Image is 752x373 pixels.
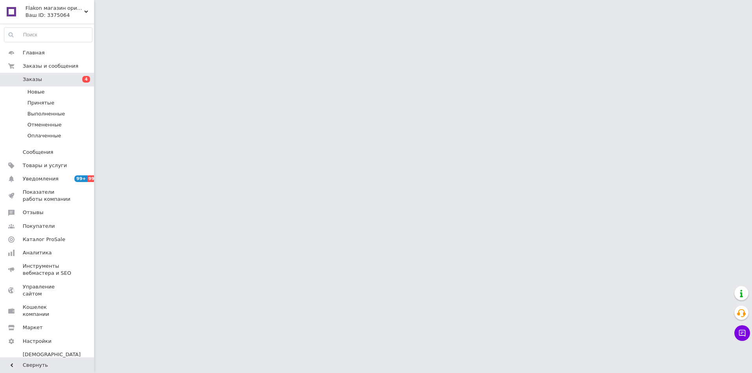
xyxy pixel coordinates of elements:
[27,132,61,139] span: Оплаченные
[23,76,42,83] span: Заказы
[74,175,87,182] span: 99+
[23,338,51,345] span: Настройки
[23,249,52,256] span: Аналитика
[23,189,72,203] span: Показатели работы компании
[23,324,43,331] span: Маркет
[25,5,84,12] span: Flakon магазин оригинальной парфюмерии
[23,49,45,56] span: Главная
[25,12,94,19] div: Ваш ID: 3375064
[23,162,67,169] span: Товары и услуги
[27,99,54,106] span: Принятые
[23,236,65,243] span: Каталог ProSale
[23,63,78,70] span: Заказы и сообщения
[23,149,53,156] span: Сообщения
[82,76,90,83] span: 4
[23,304,72,318] span: Кошелек компании
[27,121,61,128] span: Отмененные
[23,223,55,230] span: Покупатели
[23,263,72,277] span: Инструменты вебмастера и SEO
[23,283,72,297] span: Управление сайтом
[4,28,92,42] input: Поиск
[734,325,750,341] button: Чат с покупателем
[23,209,43,216] span: Отзывы
[27,110,65,117] span: Выполненные
[23,175,58,182] span: Уведомления
[27,88,45,96] span: Новые
[87,175,100,182] span: 99+
[23,351,81,373] span: [DEMOGRAPHIC_DATA] и счета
